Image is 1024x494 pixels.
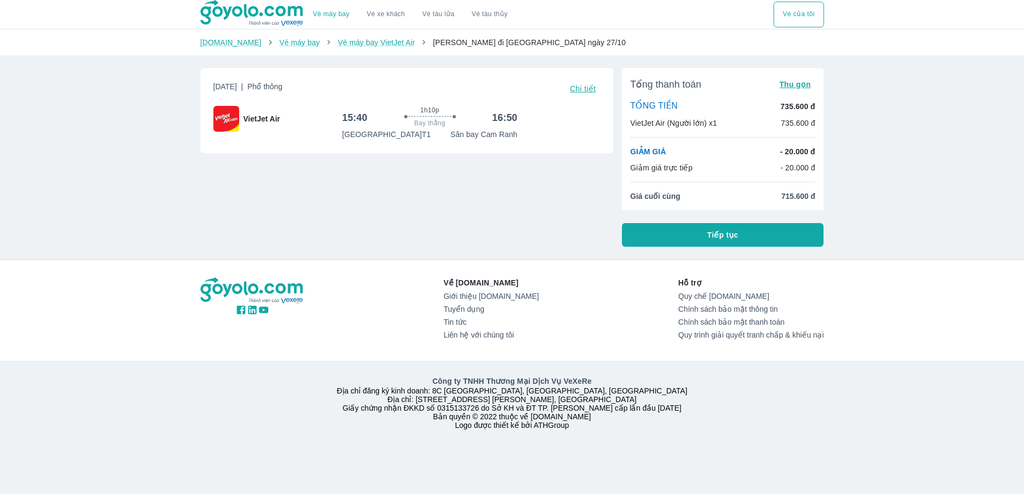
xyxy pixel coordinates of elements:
[200,277,305,304] img: logo
[433,38,626,47] span: [PERSON_NAME] đi [GEOGRAPHIC_DATA] ngày 27/10
[304,2,516,27] div: choose transportation mode
[565,81,600,96] button: Chi tiết
[631,191,681,202] span: Giá cuối cùng
[631,162,693,173] p: Giảm giá trực tiếp
[414,119,446,127] span: Bay thẳng
[241,82,244,91] span: |
[631,146,666,157] p: GIẢM GIÁ
[678,305,824,313] a: Chính sách bảo mật thông tin
[443,292,539,300] a: Giới thiệu [DOMAIN_NAME]
[678,292,824,300] a: Quy chế [DOMAIN_NAME]
[780,101,815,112] p: 735.600 đ
[463,2,516,27] button: Vé tàu thủy
[492,111,518,124] h6: 16:50
[367,10,405,18] a: Vé xe khách
[244,113,280,124] span: VietJet Air
[631,101,678,112] p: TỔNG TIỀN
[779,80,811,89] span: Thu gọn
[443,318,539,326] a: Tin tức
[420,106,439,114] span: 1h10p
[707,230,739,240] span: Tiếp tục
[342,111,368,124] h6: 15:40
[781,118,815,128] p: 735.600 đ
[678,331,824,339] a: Quy trình giải quyết tranh chấp & khiếu nại
[774,2,824,27] div: choose transportation mode
[678,277,824,288] p: Hỗ trợ
[200,37,824,48] nav: breadcrumb
[775,77,815,92] button: Thu gọn
[631,78,701,91] span: Tổng thanh toán
[631,118,717,128] p: VietJet Air (Người lớn) x1
[443,305,539,313] a: Tuyển dụng
[678,318,824,326] a: Chính sách bảo mật thanh toán
[342,129,431,140] p: [GEOGRAPHIC_DATA] T1
[443,277,539,288] p: Về [DOMAIN_NAME]
[203,376,822,386] p: Công ty TNHH Thương Mại Dịch Vụ VeXeRe
[213,81,283,96] span: [DATE]
[781,191,815,202] span: 715.600 đ
[570,84,596,93] span: Chi tiết
[780,162,815,173] p: - 20.000 đ
[443,331,539,339] a: Liên hệ với chúng tôi
[338,38,414,47] a: Vé máy bay VietJet Air
[313,10,349,18] a: Vé máy bay
[247,82,282,91] span: Phổ thông
[194,376,830,429] div: Địa chỉ đăng ký kinh doanh: 8C [GEOGRAPHIC_DATA], [GEOGRAPHIC_DATA], [GEOGRAPHIC_DATA] Địa chỉ: [...
[414,2,463,27] a: Vé tàu lửa
[780,146,815,157] p: - 20.000 đ
[622,223,824,247] button: Tiếp tục
[280,38,320,47] a: Vé máy bay
[450,129,518,140] p: Sân bay Cam Ranh
[200,38,262,47] a: [DOMAIN_NAME]
[774,2,824,27] button: Vé của tôi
